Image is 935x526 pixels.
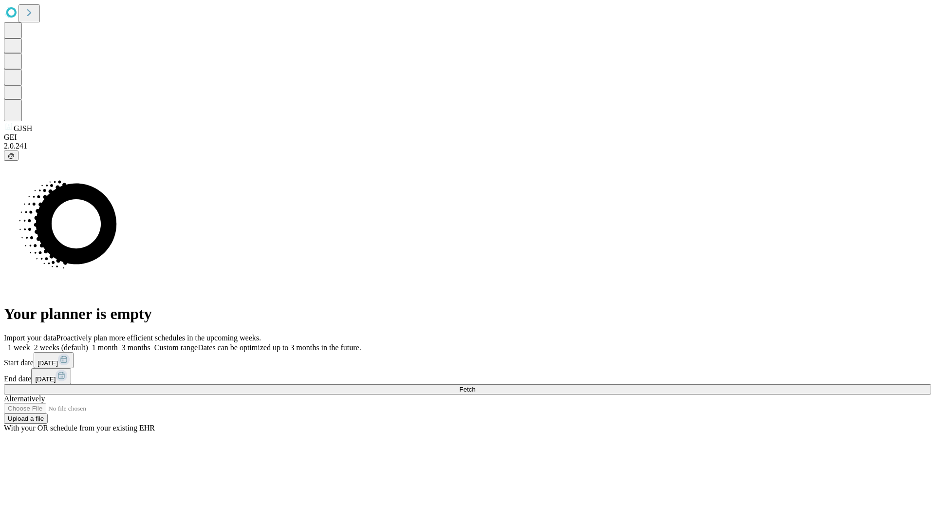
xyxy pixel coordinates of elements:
span: 1 week [8,343,30,352]
span: Alternatively [4,394,45,403]
h1: Your planner is empty [4,305,931,323]
span: Proactively plan more efficient schedules in the upcoming weeks. [56,334,261,342]
span: [DATE] [35,376,56,383]
span: 1 month [92,343,118,352]
div: End date [4,368,931,384]
button: Upload a file [4,413,48,424]
div: Start date [4,352,931,368]
span: Fetch [459,386,475,393]
button: @ [4,150,19,161]
span: Dates can be optimized up to 3 months in the future. [198,343,361,352]
span: [DATE] [37,359,58,367]
span: 3 months [122,343,150,352]
div: 2.0.241 [4,142,931,150]
span: GJSH [14,124,32,132]
span: Import your data [4,334,56,342]
span: 2 weeks (default) [34,343,88,352]
button: [DATE] [34,352,74,368]
button: [DATE] [31,368,71,384]
span: @ [8,152,15,159]
span: Custom range [154,343,198,352]
div: GEI [4,133,931,142]
span: With your OR schedule from your existing EHR [4,424,155,432]
button: Fetch [4,384,931,394]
